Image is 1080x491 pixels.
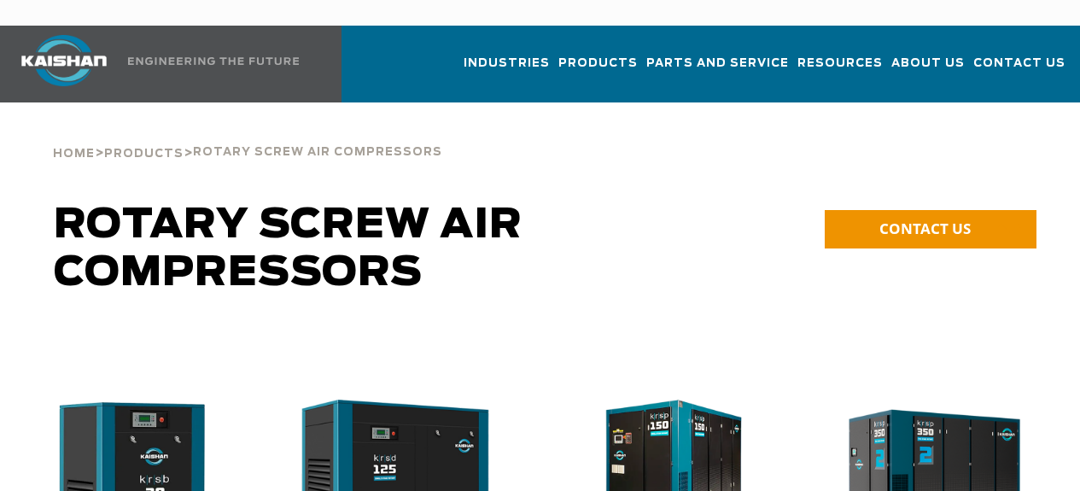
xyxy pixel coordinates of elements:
span: Parts and Service [646,54,789,73]
a: Industries [464,41,550,99]
span: Resources [797,54,883,73]
a: Products [104,145,184,161]
div: > > [53,102,442,167]
span: About Us [891,54,965,73]
a: Parts and Service [646,41,789,99]
span: Home [53,149,95,160]
span: Industries [464,54,550,73]
span: Products [558,54,638,73]
a: CONTACT US [825,210,1036,248]
span: Rotary Screw Air Compressors [193,147,442,158]
a: Resources [797,41,883,99]
a: Home [53,145,95,161]
img: Engineering the future [128,57,299,65]
a: Contact Us [973,41,1065,99]
span: Rotary Screw Air Compressors [54,205,522,294]
span: Products [104,149,184,160]
span: CONTACT US [879,219,971,238]
span: Contact Us [973,54,1065,73]
a: About Us [891,41,965,99]
a: Products [558,41,638,99]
